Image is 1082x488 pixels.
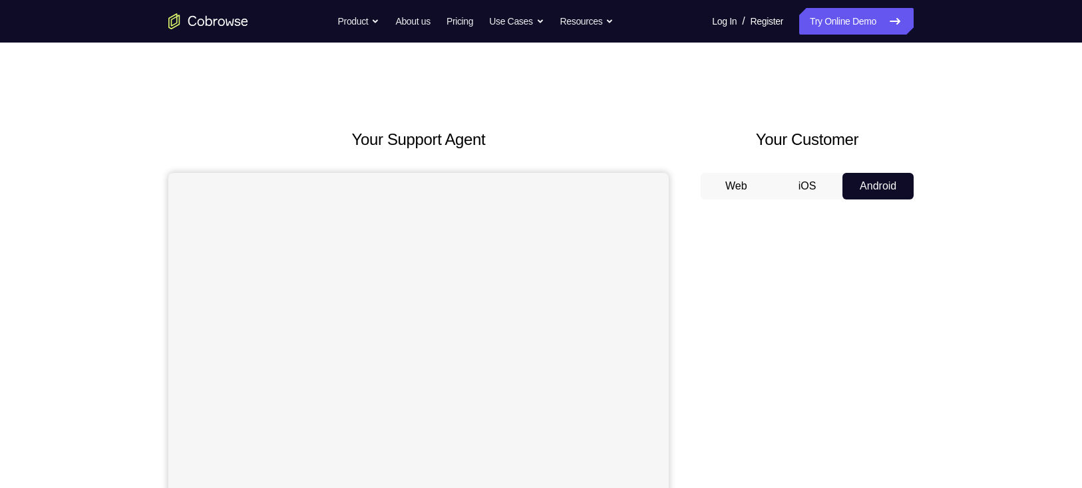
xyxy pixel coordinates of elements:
[168,128,669,152] h2: Your Support Agent
[742,13,745,29] span: /
[842,173,914,199] button: Android
[701,128,914,152] h2: Your Customer
[751,8,783,35] a: Register
[772,173,843,199] button: iOS
[701,173,772,199] button: Web
[489,8,544,35] button: Use Cases
[168,13,248,29] a: Go to the home page
[712,8,737,35] a: Log In
[560,8,614,35] button: Resources
[395,8,430,35] a: About us
[338,8,380,35] button: Product
[447,8,473,35] a: Pricing
[799,8,914,35] a: Try Online Demo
